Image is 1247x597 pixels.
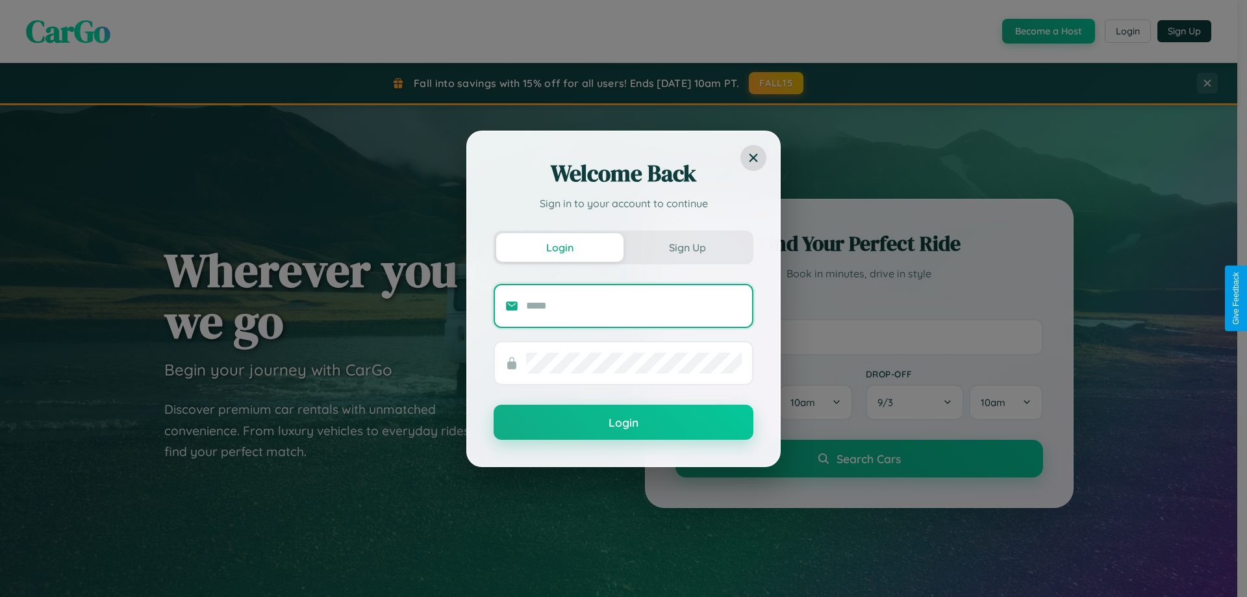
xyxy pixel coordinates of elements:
[494,196,753,211] p: Sign in to your account to continue
[1231,272,1241,325] div: Give Feedback
[623,233,751,262] button: Sign Up
[496,233,623,262] button: Login
[494,405,753,440] button: Login
[494,158,753,189] h2: Welcome Back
